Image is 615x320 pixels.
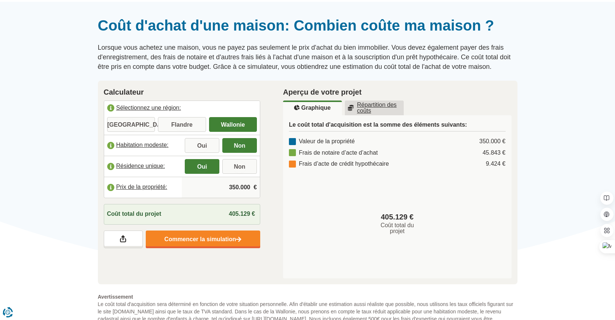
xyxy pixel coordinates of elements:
[486,160,505,168] div: 9.424 €
[104,158,182,175] label: Résidence unique:
[479,137,505,146] div: 350.000 €
[254,183,257,192] span: €
[289,121,506,131] h3: Le coût total d'acquisition est la somme des éléments suivants:
[283,87,512,98] h2: Aperçu de votre projet
[381,212,414,222] span: 405.129 €
[348,102,401,114] u: Répartition des coûts
[289,137,355,146] div: Valeur de la propriété
[289,160,389,168] div: Frais d’acte de crédit hypothécaire
[185,177,257,197] input: |
[185,138,219,153] label: Oui
[236,236,241,243] img: Commencer la simulation
[185,159,219,174] label: Oui
[104,101,260,117] label: Sélectionnez une région:
[209,117,257,132] label: Wallonie
[104,137,182,154] label: Habitation modeste:
[373,222,421,234] span: Coût total du projet
[98,17,517,34] h1: Coût d'achat d'une maison: Combien coûte ma maison ?
[289,149,378,157] div: Frais de notaire d’acte d’achat
[107,210,162,218] span: Coût total du projet
[104,179,182,196] label: Prix de la propriété:
[98,293,517,300] span: Avertissement
[107,117,155,132] label: [GEOGRAPHIC_DATA]
[483,149,505,157] div: 45.843 €
[222,138,257,153] label: Non
[294,105,331,111] u: Graphique
[104,87,261,98] h2: Calculateur
[158,117,206,132] label: Flandre
[222,159,257,174] label: Non
[98,43,517,71] p: Lorsque vous achetez une maison, vous ne payez pas seulement le prix d'achat du bien immobilier. ...
[104,231,143,248] a: Partagez vos résultats
[146,231,260,248] a: Commencer la simulation
[229,211,255,217] span: 405.129 €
